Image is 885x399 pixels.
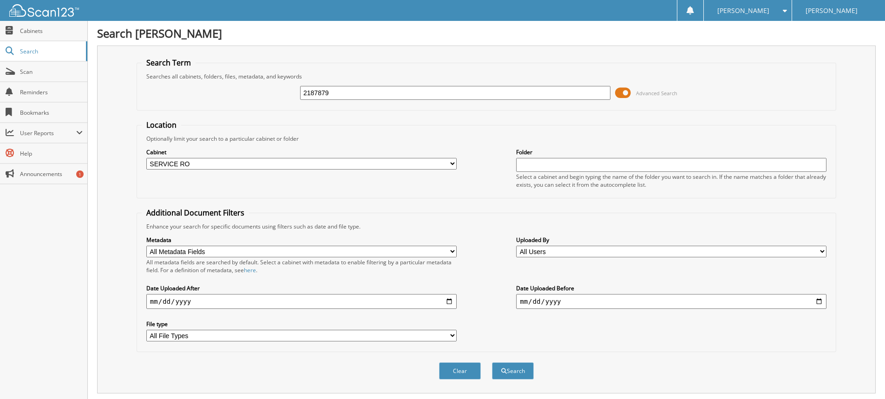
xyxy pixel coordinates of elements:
span: Reminders [20,88,83,96]
label: Metadata [146,236,457,244]
label: File type [146,320,457,328]
div: Optionally limit your search to a particular cabinet or folder [142,135,831,143]
span: [PERSON_NAME] [806,8,858,13]
span: Bookmarks [20,109,83,117]
label: Date Uploaded Before [516,284,826,292]
span: Advanced Search [636,90,677,97]
button: Search [492,362,534,379]
div: Select a cabinet and begin typing the name of the folder you want to search in. If the name match... [516,173,826,189]
span: User Reports [20,129,76,137]
label: Cabinet [146,148,457,156]
input: end [516,294,826,309]
legend: Location [142,120,181,130]
label: Uploaded By [516,236,826,244]
span: Search [20,47,81,55]
label: Date Uploaded After [146,284,457,292]
legend: Additional Document Filters [142,208,249,218]
div: All metadata fields are searched by default. Select a cabinet with metadata to enable filtering b... [146,258,457,274]
label: Folder [516,148,826,156]
input: start [146,294,457,309]
span: [PERSON_NAME] [717,8,769,13]
legend: Search Term [142,58,196,68]
div: 1 [76,170,84,178]
h1: Search [PERSON_NAME] [97,26,876,41]
button: Clear [439,362,481,379]
a: here [244,266,256,274]
div: Searches all cabinets, folders, files, metadata, and keywords [142,72,831,80]
span: Help [20,150,83,157]
img: scan123-logo-white.svg [9,4,79,17]
span: Announcements [20,170,83,178]
span: Scan [20,68,83,76]
span: Cabinets [20,27,83,35]
div: Enhance your search for specific documents using filters such as date and file type. [142,222,831,230]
